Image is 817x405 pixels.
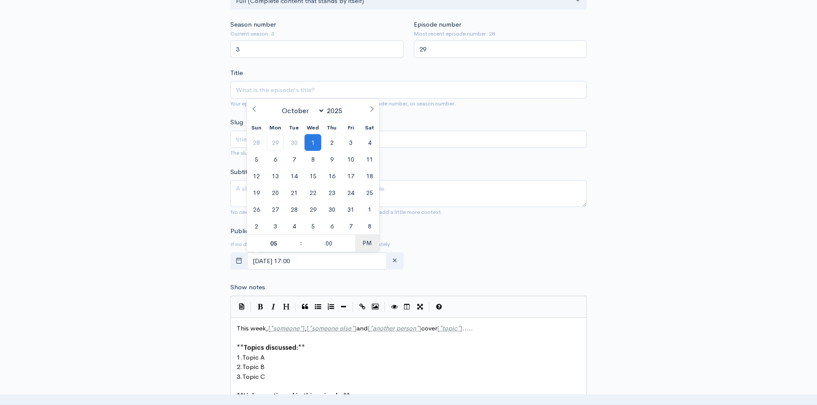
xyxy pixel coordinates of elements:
[242,372,265,381] span: Topic C
[230,20,276,30] label: Season number
[266,125,285,131] span: Mon
[369,300,382,313] button: Insert Image
[414,30,587,38] small: Most recent episode number: 28
[323,168,340,184] span: October 16, 2025
[442,324,457,332] span: topic
[342,168,359,184] span: October 17, 2025
[312,324,351,332] span: someone else
[230,252,248,270] button: toggle
[325,106,348,115] input: Year
[373,324,416,332] span: another person
[248,184,265,201] span: October 19, 2025
[304,218,321,234] span: November 5, 2025
[230,208,443,216] small: No need to repeat the main title of the episode, it's best to add a little more context.
[230,117,243,127] label: Slug
[286,151,302,168] span: October 7, 2025
[324,300,337,313] button: Numbered List
[304,184,321,201] span: October 22, 2025
[230,131,587,148] input: title-of-episode
[267,300,280,313] button: Italic
[304,151,321,168] span: October 8, 2025
[237,353,242,361] span: 1.
[437,324,439,332] span: [
[323,151,340,168] span: October 9, 2025
[286,184,302,201] span: October 21, 2025
[342,184,359,201] span: October 24, 2025
[267,201,283,218] span: October 27, 2025
[286,218,302,234] span: November 4, 2025
[304,168,321,184] span: October 15, 2025
[242,363,265,371] span: Topic B
[248,134,265,151] span: September 28, 2025
[237,372,242,381] span: 3.
[361,134,378,151] span: October 4, 2025
[401,300,413,313] button: Toggle Side by Side
[230,149,349,156] small: The slug will be used in the URL for the episode.
[355,234,379,252] span: Click to toggle
[361,218,378,234] span: November 8, 2025
[267,134,283,151] span: September 29, 2025
[230,282,265,292] label: Show notes
[248,168,265,184] span: October 12, 2025
[337,300,350,313] button: Insert Horizontal Line
[286,134,302,151] span: September 30, 2025
[300,234,302,252] span: :
[304,201,321,218] span: October 29, 2025
[429,302,430,312] i: |
[323,134,340,151] span: October 2, 2025
[414,40,587,58] input: Enter episode number
[342,218,359,234] span: November 7, 2025
[342,151,359,168] span: October 10, 2025
[413,300,426,313] button: Toggle Fullscreen
[230,167,253,177] label: Subtitle
[356,300,369,313] button: Create Link
[323,218,340,234] span: November 6, 2025
[386,252,404,270] button: clear
[248,218,265,234] span: November 2, 2025
[414,20,461,30] label: Episode number
[341,125,360,131] span: Fri
[286,168,302,184] span: October 14, 2025
[237,363,242,371] span: 2.
[273,324,299,332] span: someone
[304,125,323,131] span: Wed
[230,226,304,236] label: Publication date and time
[267,168,283,184] span: October 13, 2025
[247,125,266,131] span: Sun
[268,324,270,332] span: [
[361,201,378,218] span: November 1, 2025
[267,184,283,201] span: October 20, 2025
[323,201,340,218] span: October 30, 2025
[302,235,355,252] input: Minute
[248,201,265,218] span: October 26, 2025
[286,201,302,218] span: October 28, 2025
[230,30,404,38] small: Current season: 3
[267,151,283,168] span: October 6, 2025
[242,353,265,361] span: Topic A
[230,40,404,58] input: Enter season number for this episode
[460,324,462,332] span: ]
[384,302,385,312] i: |
[432,300,445,313] button: Markdown Guide
[361,168,378,184] span: October 18, 2025
[307,324,309,332] span: [
[295,302,296,312] i: |
[360,125,379,131] span: Sat
[230,68,243,78] label: Title
[342,134,359,151] span: October 3, 2025
[323,184,340,201] span: October 23, 2025
[235,300,248,313] button: Insert Show Notes Template
[342,201,359,218] span: October 31, 2025
[388,300,401,313] button: Toggle Preview
[230,81,587,99] input: What is the episode's title?
[311,300,324,313] button: Generic List
[244,343,298,351] span: Topics discussed:
[237,324,473,332] span: This week, , and cover .....
[285,125,304,131] span: Tue
[304,134,321,151] span: October 1, 2025
[368,324,370,332] span: [
[354,324,356,332] span: ]
[267,218,283,234] span: November 3, 2025
[247,235,300,252] input: Hour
